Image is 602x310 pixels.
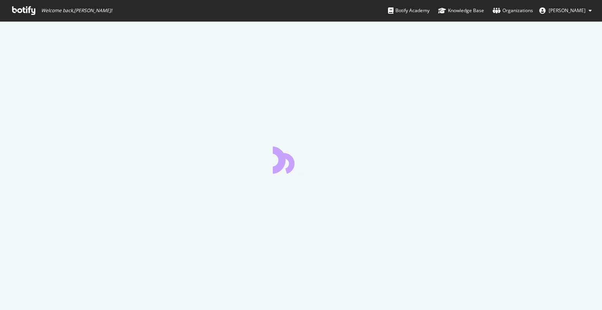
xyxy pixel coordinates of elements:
[493,7,533,15] div: Organizations
[41,7,112,14] span: Welcome back, [PERSON_NAME] !
[273,145,329,174] div: animation
[533,4,598,17] button: [PERSON_NAME]
[549,7,586,14] span: MARION ABULIUS
[388,7,430,15] div: Botify Academy
[438,7,484,15] div: Knowledge Base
